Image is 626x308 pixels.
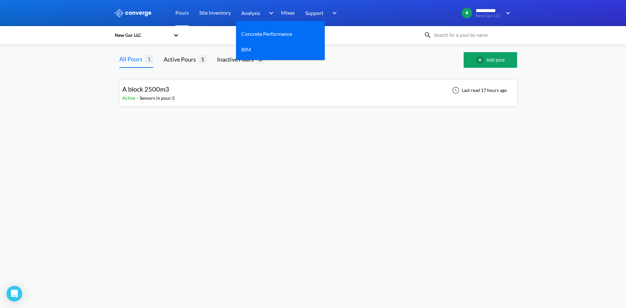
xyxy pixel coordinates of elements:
span: 1 [199,55,207,63]
input: Search for a pour by name [432,32,511,39]
a: Concrete Performance [241,30,292,38]
div: Open Intercom Messenger [7,286,22,301]
span: New Gor LLC [476,13,501,18]
span: Analysis [241,9,260,17]
span: Active [122,95,137,101]
a: BIM [241,45,251,53]
div: All Pours [119,54,145,64]
div: Last read 17 hours ago [449,86,509,94]
img: downArrow.svg [328,9,338,17]
span: A block 2500m3 [122,85,169,93]
button: Add pour [464,52,517,68]
div: Active Pours [164,55,199,64]
span: 1 [145,55,153,63]
div: New Gor LLC [114,32,170,39]
img: logo_ewhite.svg [114,9,152,17]
div: Inactive Pours [217,55,256,64]
a: A block 2500m3Active-Sensors in pour:5Last read 17 hours ago [119,87,517,93]
img: downArrow.svg [501,9,512,17]
div: Sensors in pour: 5 [140,95,175,102]
img: icon-search.svg [424,31,432,39]
img: downArrow.svg [265,9,275,17]
img: add-circle-outline.svg [476,56,486,64]
span: Support [305,9,323,17]
span: - [137,95,140,101]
